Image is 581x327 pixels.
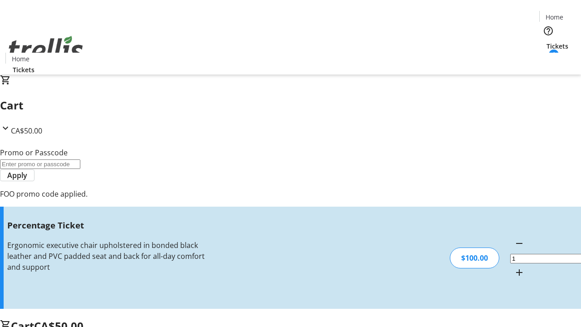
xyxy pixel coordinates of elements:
[547,41,568,51] span: Tickets
[7,219,206,232] h3: Percentage Ticket
[539,22,557,40] button: Help
[6,54,35,64] a: Home
[7,170,27,181] span: Apply
[12,54,30,64] span: Home
[539,41,576,51] a: Tickets
[5,26,86,71] img: Orient E2E Organization xL2k3T5cPu's Logo
[7,240,206,272] div: Ergonomic executive chair upholstered in bonded black leather and PVC padded seat and back for al...
[510,263,528,282] button: Increment by one
[510,234,528,253] button: Decrement by one
[540,12,569,22] a: Home
[450,248,499,268] div: $100.00
[5,65,42,74] a: Tickets
[546,12,563,22] span: Home
[539,51,557,69] button: Cart
[13,65,34,74] span: Tickets
[11,126,42,136] span: CA$50.00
